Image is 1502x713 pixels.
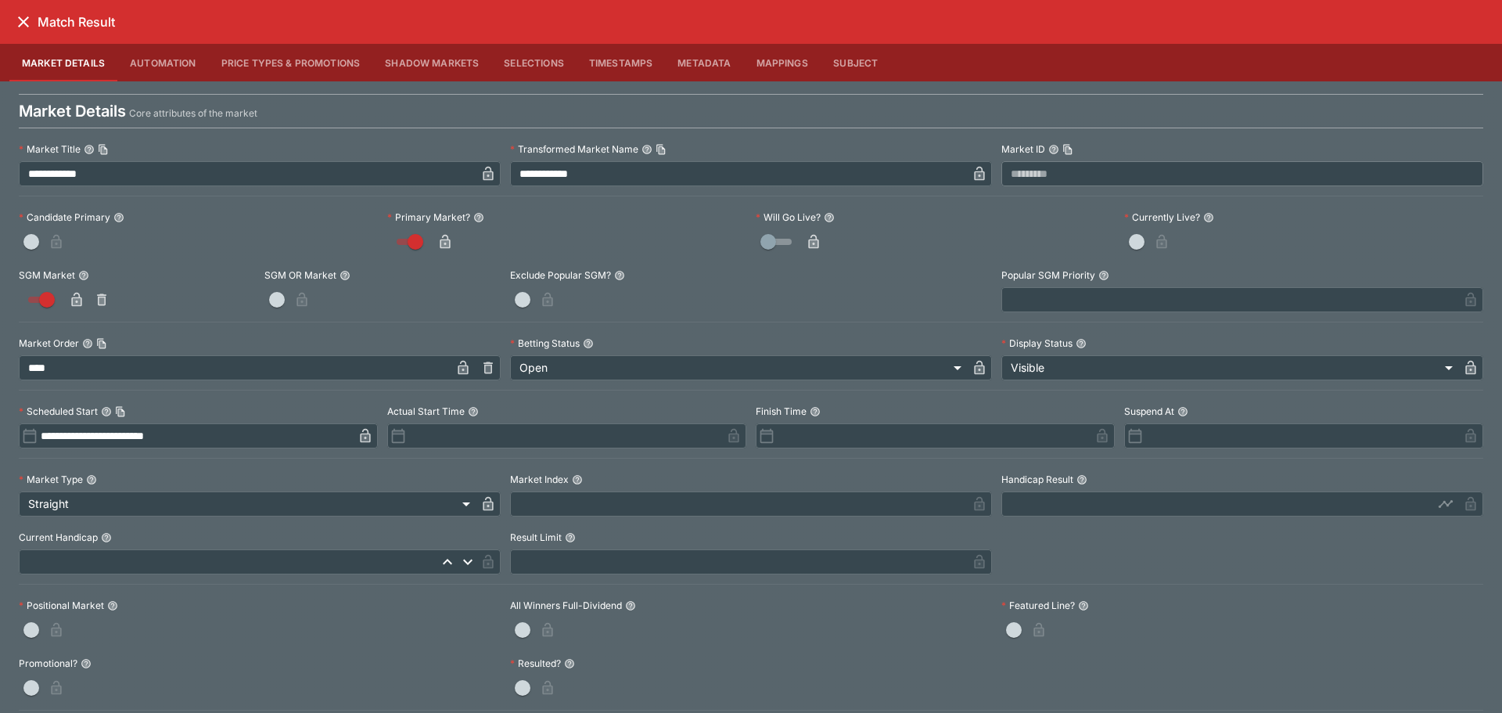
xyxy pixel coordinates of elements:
h6: Match Result [38,14,115,31]
button: Market Type [86,474,97,485]
p: Popular SGM Priority [1001,268,1095,282]
button: Resulted? [564,658,575,669]
p: Display Status [1001,337,1073,350]
button: Copy To Clipboard [98,144,109,155]
p: Suspend At [1124,405,1174,418]
p: Transformed Market Name [510,142,638,156]
p: Handicap Result [1001,473,1073,486]
p: Core attributes of the market [129,106,257,121]
button: All Winners Full-Dividend [625,600,636,611]
button: Market Index [572,474,583,485]
p: Positional Market [19,599,104,612]
button: Display Status [1076,338,1087,349]
p: Scheduled Start [19,405,98,418]
button: Subject [821,44,891,81]
button: Currently Live? [1203,212,1214,223]
button: Exclude Popular SGM? [614,270,625,281]
p: Finish Time [756,405,807,418]
button: Candidate Primary [113,212,124,223]
p: SGM OR Market [264,268,336,282]
button: Price Types & Promotions [209,44,373,81]
p: Betting Status [510,337,580,350]
button: Selections [491,44,577,81]
button: Positional Market [107,600,118,611]
button: Market OrderCopy To Clipboard [82,338,93,349]
p: SGM Market [19,268,75,282]
button: Will Go Live? [824,212,835,223]
button: Market TitleCopy To Clipboard [84,144,95,155]
p: Featured Line? [1001,599,1075,612]
button: Result Limit [565,532,576,543]
button: Mappings [744,44,821,81]
button: SGM Market [78,270,89,281]
p: Candidate Primary [19,211,110,224]
p: Will Go Live? [756,211,821,224]
button: Betting Status [583,338,594,349]
p: Market Order [19,337,79,350]
button: Popular SGM Priority [1098,270,1109,281]
button: Featured Line? [1078,600,1089,611]
h4: Market Details [19,101,126,121]
p: Exclude Popular SGM? [510,268,611,282]
button: Market IDCopy To Clipboard [1048,144,1059,155]
button: close [9,8,38,36]
p: Currently Live? [1124,211,1200,224]
button: Market Details [9,44,117,81]
div: Straight [19,492,476,517]
div: Visible [1001,355,1458,380]
p: Current Handicap [19,531,98,544]
button: Primary Market? [473,212,484,223]
div: Open [510,355,967,380]
button: Copy To Clipboard [96,338,107,349]
p: Actual Start Time [387,405,465,418]
button: Timestamps [577,44,666,81]
button: Transformed Market NameCopy To Clipboard [641,144,652,155]
p: Promotional? [19,657,77,670]
button: Scheduled StartCopy To Clipboard [101,406,112,417]
button: Automation [117,44,209,81]
p: Result Limit [510,531,562,544]
button: Suspend At [1177,406,1188,417]
button: Shadow Markets [372,44,491,81]
p: Market Title [19,142,81,156]
button: Copy To Clipboard [115,406,126,417]
button: Copy To Clipboard [656,144,667,155]
button: Promotional? [81,658,92,669]
button: Handicap Result [1076,474,1087,485]
button: Actual Start Time [468,406,479,417]
button: Current Handicap [101,532,112,543]
p: Resulted? [510,657,561,670]
button: SGM OR Market [340,270,350,281]
p: Market Index [510,473,569,486]
button: Copy To Clipboard [1062,144,1073,155]
p: Market ID [1001,142,1045,156]
p: Market Type [19,473,83,486]
button: Finish Time [810,406,821,417]
p: All Winners Full-Dividend [510,599,622,612]
button: Metadata [665,44,743,81]
p: Primary Market? [387,211,470,224]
